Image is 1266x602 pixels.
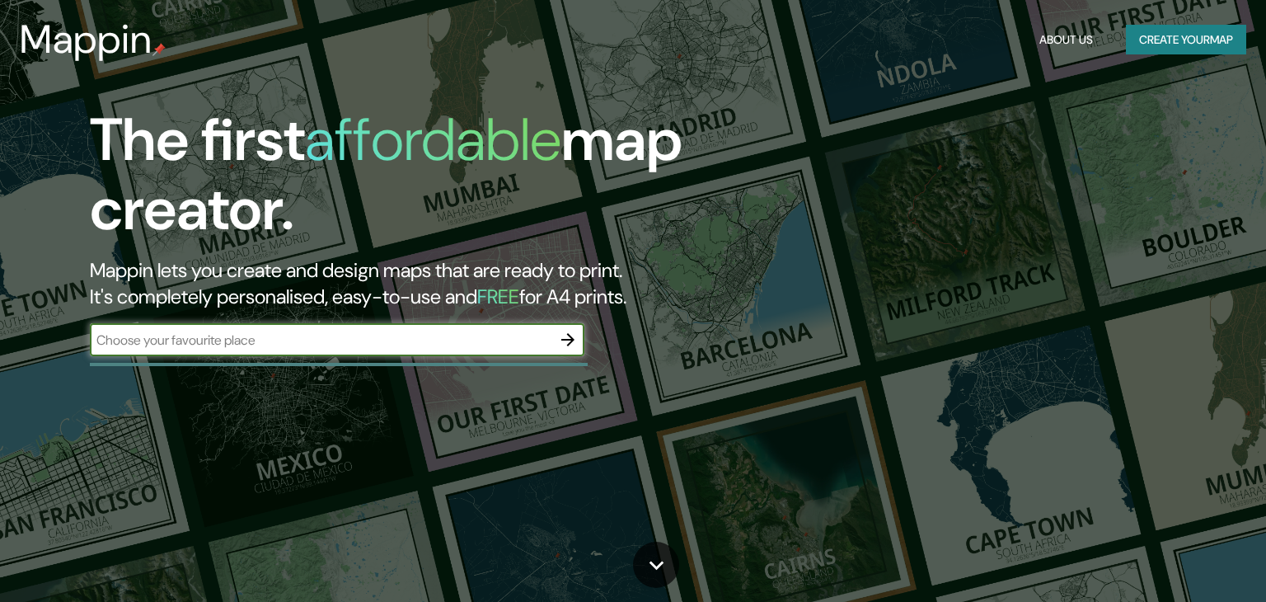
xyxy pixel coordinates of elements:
[90,331,551,350] input: Choose your favourite place
[477,284,519,309] h5: FREE
[152,43,166,56] img: mappin-pin
[1033,25,1100,55] button: About Us
[20,16,152,63] h3: Mappin
[90,257,723,310] h2: Mappin lets you create and design maps that are ready to print. It's completely personalised, eas...
[305,101,561,178] h1: affordable
[1126,25,1246,55] button: Create yourmap
[90,106,723,257] h1: The first map creator.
